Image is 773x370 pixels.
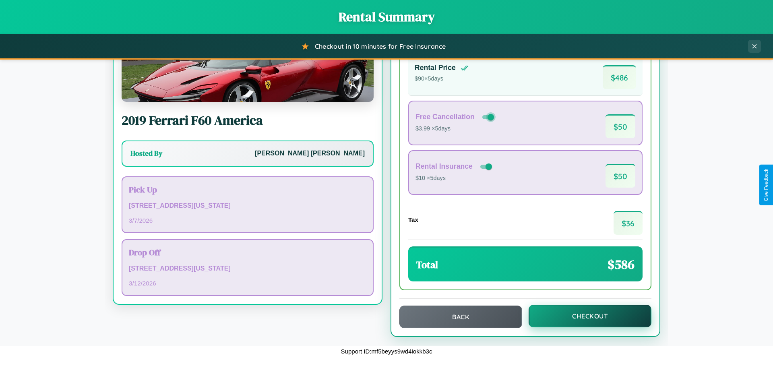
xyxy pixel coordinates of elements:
[129,246,366,258] h3: Drop Off
[415,124,496,134] p: $3.99 × 5 days
[341,346,432,357] p: Support ID: mf5beyys9wd4iokkb3c
[415,173,494,184] p: $10 × 5 days
[614,211,643,235] span: $ 36
[122,21,374,102] img: Ferrari F60 America
[129,184,366,195] h3: Pick Up
[130,149,162,158] h3: Hosted By
[416,258,438,271] h3: Total
[608,256,635,273] span: $ 586
[606,114,635,138] span: $ 50
[129,263,366,275] p: [STREET_ADDRESS][US_STATE]
[408,216,418,223] h4: Tax
[415,162,473,171] h4: Rental Insurance
[415,113,475,121] h4: Free Cancellation
[8,8,765,26] h1: Rental Summary
[122,112,374,129] h2: 2019 Ferrari F60 America
[399,306,522,328] button: Back
[606,164,635,188] span: $ 50
[129,278,366,289] p: 3 / 12 / 2026
[415,74,469,84] p: $ 90 × 5 days
[129,200,366,212] p: [STREET_ADDRESS][US_STATE]
[255,148,365,159] p: [PERSON_NAME] [PERSON_NAME]
[763,169,769,201] div: Give Feedback
[315,42,446,50] span: Checkout in 10 minutes for Free Insurance
[603,65,636,89] span: $ 486
[129,215,366,226] p: 3 / 7 / 2026
[529,305,651,327] button: Checkout
[415,64,456,72] h4: Rental Price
